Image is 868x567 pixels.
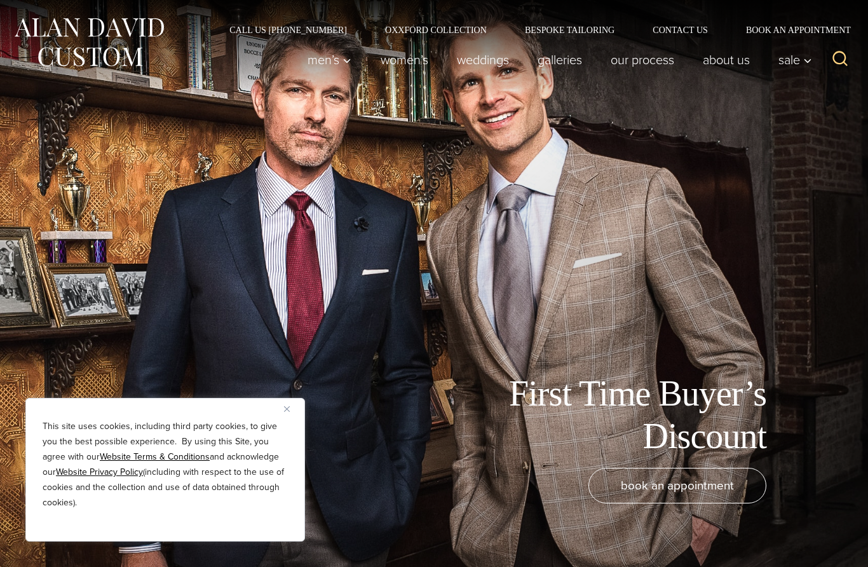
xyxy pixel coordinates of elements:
a: Galleries [523,47,596,72]
nav: Secondary Navigation [210,25,855,34]
a: Website Terms & Conditions [100,450,210,463]
span: book an appointment [621,476,734,495]
a: Oxxford Collection [366,25,506,34]
a: Contact Us [634,25,727,34]
button: View Search Form [825,44,855,75]
a: Call Us [PHONE_NUMBER] [210,25,366,34]
span: Sale [778,53,812,66]
a: weddings [442,47,523,72]
img: Close [284,406,290,412]
h1: First Time Buyer’s Discount [480,372,766,458]
img: Alan David Custom [13,14,165,71]
a: Book an Appointment [727,25,855,34]
a: Women’s [366,47,442,72]
nav: Primary Navigation [293,47,819,72]
a: book an appointment [588,468,766,503]
p: This site uses cookies, including third party cookies, to give you the best possible experience. ... [43,419,288,510]
a: Bespoke Tailoring [506,25,634,34]
button: Close [284,401,299,416]
a: Our Process [596,47,688,72]
a: About Us [688,47,764,72]
a: Website Privacy Policy [56,465,143,479]
span: Men’s [307,53,351,66]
